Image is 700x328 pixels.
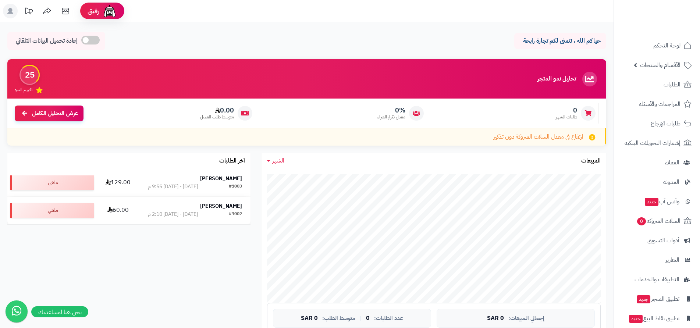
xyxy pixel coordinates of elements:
[665,157,679,168] span: العملاء
[537,76,576,82] h3: تحليل نمو المتجر
[10,175,94,190] div: ملغي
[635,274,679,285] span: التطبيقات والخدمات
[556,114,577,120] span: طلبات الشهر
[229,183,242,190] div: #1003
[508,315,544,321] span: إجمالي المبيعات:
[618,212,696,230] a: السلات المتروكة0
[664,79,681,90] span: الطلبات
[618,310,696,327] a: تطبيق نقاط البيعجديد
[148,211,198,218] div: [DATE] - [DATE] 2:10 م
[487,315,504,322] span: 0 SAR
[19,4,38,20] a: تحديثات المنصة
[97,169,139,196] td: 129.00
[200,175,242,182] strong: [PERSON_NAME]
[625,138,681,148] span: إشعارات التحويلات البنكية
[665,255,679,265] span: التقارير
[556,106,577,114] span: 0
[102,4,117,18] img: ai-face.png
[377,106,405,114] span: 0%
[520,37,601,45] p: حياكم الله ، نتمنى لكم تجارة رابحة
[377,114,405,120] span: معدل تكرار الشراء
[640,60,681,70] span: الأقسام والمنتجات
[97,197,139,224] td: 60.00
[639,99,681,109] span: المراجعات والأسئلة
[644,196,679,207] span: وآتس آب
[663,177,679,187] span: المدونة
[229,211,242,218] div: #1002
[267,157,284,165] a: الشهر
[200,114,234,120] span: متوسط طلب العميل
[16,37,78,45] span: إعادة تحميل البيانات التلقائي
[374,315,403,321] span: عدد الطلبات:
[219,158,245,164] h3: آخر الطلبات
[650,13,693,28] img: logo-2.png
[647,235,679,246] span: أدوات التسويق
[618,95,696,113] a: المراجعات والأسئلة
[636,216,681,226] span: السلات المتروكة
[618,76,696,93] a: الطلبات
[366,315,370,322] span: 0
[494,133,583,141] span: ارتفاع في معدل السلات المتروكة دون تذكير
[301,315,318,322] span: 0 SAR
[618,290,696,308] a: تطبيق المتجرجديد
[651,118,681,129] span: طلبات الإرجاع
[618,271,696,288] a: التطبيقات والخدمات
[636,294,679,304] span: تطبيق المتجر
[618,193,696,210] a: وآتس آبجديد
[653,40,681,51] span: لوحة التحكم
[15,106,83,121] a: عرض التحليل الكامل
[322,315,355,321] span: متوسط الطلب:
[272,156,284,165] span: الشهر
[618,232,696,249] a: أدوات التسويق
[581,158,601,164] h3: المبيعات
[618,154,696,171] a: العملاء
[200,106,234,114] span: 0.00
[148,183,198,190] div: [DATE] - [DATE] 9:55 م
[88,7,99,15] span: رفيق
[618,115,696,132] a: طلبات الإرجاع
[200,202,242,210] strong: [PERSON_NAME]
[15,87,32,93] span: تقييم النمو
[10,203,94,218] div: ملغي
[618,37,696,54] a: لوحة التحكم
[618,134,696,152] a: إشعارات التحويلات البنكية
[618,251,696,269] a: التقارير
[629,315,643,323] span: جديد
[645,198,658,206] span: جديد
[628,313,679,324] span: تطبيق نقاط البيع
[618,173,696,191] a: المدونة
[360,315,362,321] span: |
[32,109,78,118] span: عرض التحليل الكامل
[637,295,650,303] span: جديد
[637,217,646,226] span: 0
